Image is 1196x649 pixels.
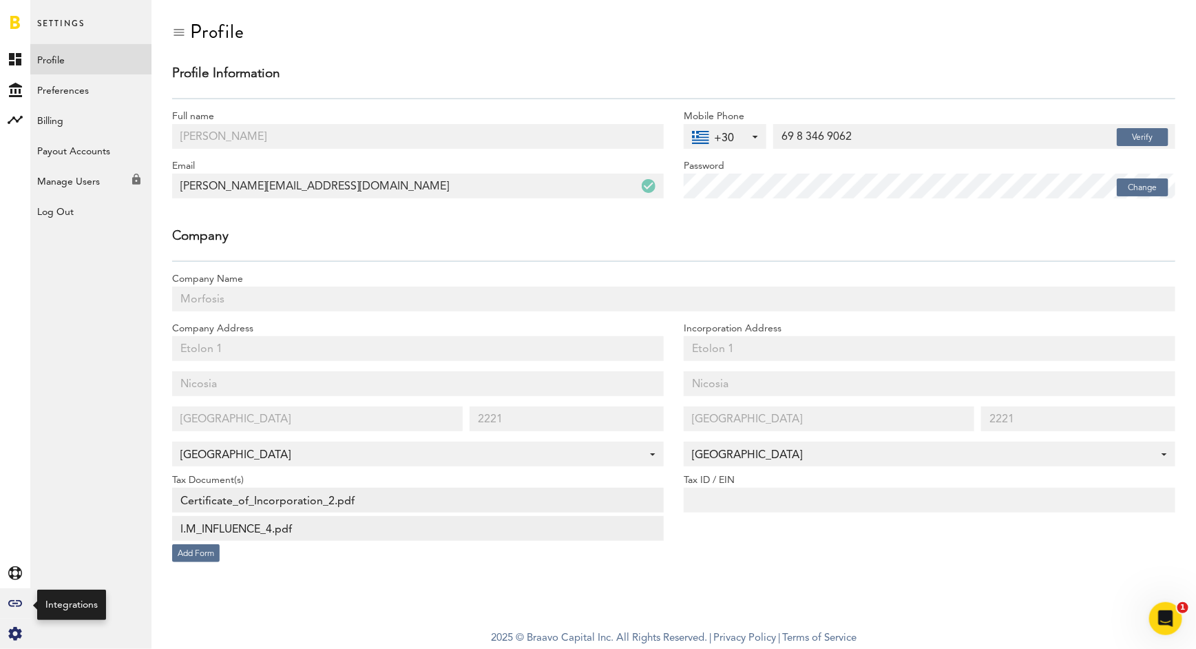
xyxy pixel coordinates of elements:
[30,196,151,220] div: Log Out
[684,159,1175,174] label: Password
[782,633,857,643] a: Terms of Service
[190,21,244,43] div: Profile
[1149,602,1182,635] iframe: Intercom live chat
[1117,178,1168,196] button: Change
[172,544,220,562] button: Add Form
[684,110,1175,124] label: Mobile Phone
[45,598,98,612] div: Integrations
[1177,602,1188,613] span: 1
[491,628,707,649] span: 2025 © Braavo Capital Inc. All Rights Reserved.
[172,516,664,541] div: I.M_INFLUENCE_4.pdf
[692,131,709,144] img: gr.svg
[30,44,151,74] a: Profile
[180,444,642,467] span: [GEOGRAPHIC_DATA]
[29,10,78,22] span: Support
[172,229,1175,250] div: Company
[172,488,664,513] div: Certificate_of_Incorporation_2.pdf
[172,67,1175,87] div: Profile Information
[172,159,664,174] label: Email
[684,322,1175,336] label: Incorporation Address
[30,135,151,165] a: Payout Accounts
[30,165,151,190] div: Available only for Executive Analytics subscribers and funding clients
[713,633,776,643] a: Privacy Policy
[684,473,1175,488] label: Tax ID / EIN
[692,444,1153,467] span: [GEOGRAPHIC_DATA]
[1117,128,1168,146] button: Verify
[30,105,151,135] a: Billing
[172,322,664,336] label: Company Address
[37,15,85,44] span: Settings
[172,272,1175,287] label: Company Name
[172,110,664,124] label: Full name
[172,473,664,488] label: Tax Document(s)
[30,74,151,105] a: Preferences
[714,132,766,145] span: +30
